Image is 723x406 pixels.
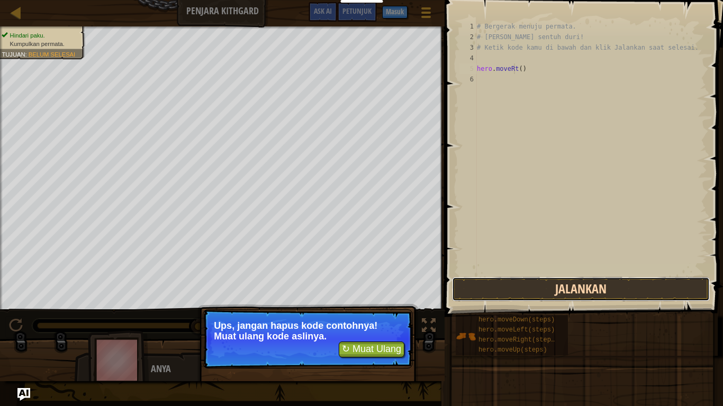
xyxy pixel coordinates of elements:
p: Ups, jangan hapus kode contohnya! Muat ulang kode aslinya. [214,320,402,342]
span: hero.moveLeft(steps) [478,326,555,334]
span: hero.moveUp(steps) [478,346,547,354]
button: Ask AI [17,388,30,401]
span: Hindari paku. [10,32,45,39]
span: hero.moveRight(steps) [478,336,558,344]
li: Kumpulkan permata. [2,40,79,48]
span: : [25,51,29,58]
button: Jalankan [452,277,710,301]
button: Tampilkan menu permainan [413,2,439,27]
div: 5 [459,63,477,74]
div: 3 [459,42,477,53]
li: Hindari paku. [2,31,79,40]
span: Belum selesai [29,51,75,58]
span: Petunjuk [342,6,372,16]
button: ↻ Muat Ulang [339,342,404,357]
button: Masuk [382,6,408,19]
span: Tujuan [2,51,25,58]
div: 1 [459,21,477,32]
div: 6 [459,74,477,85]
span: Kumpulkan permata. [10,40,65,47]
span: Ask AI [314,6,332,16]
img: portrait.png [456,326,476,346]
span: hero.moveDown(steps) [478,316,555,324]
div: 4 [459,53,477,63]
button: Ask AI [309,2,337,22]
div: 2 [459,32,477,42]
